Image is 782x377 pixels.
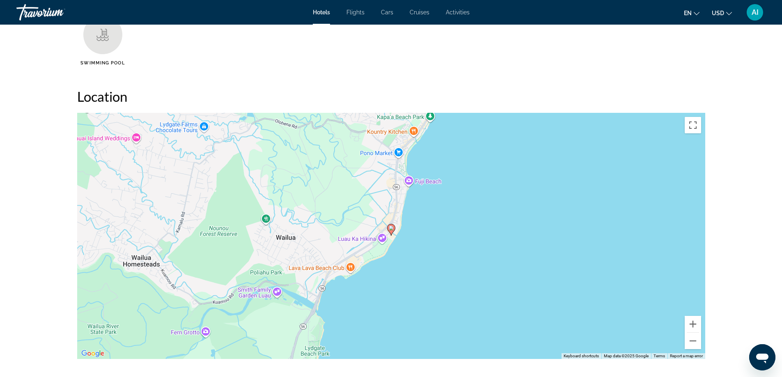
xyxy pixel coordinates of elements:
img: Google [79,348,106,359]
a: Report a map error [670,354,703,358]
a: Flights [346,9,365,16]
button: Keyboard shortcuts [564,353,599,359]
span: USD [712,10,724,16]
a: Open this area in Google Maps (opens a new window) [79,348,106,359]
button: Zoom in [685,316,701,332]
span: en [684,10,692,16]
h2: Location [77,88,705,105]
a: Travorium [16,2,99,23]
button: Change language [684,7,699,19]
button: Change currency [712,7,732,19]
button: Toggle fullscreen view [685,117,701,133]
button: Zoom out [685,333,701,349]
span: Map data ©2025 Google [604,354,649,358]
iframe: Button to launch messaging window [749,344,775,370]
button: User Menu [744,4,766,21]
a: Activities [446,9,470,16]
a: Cars [381,9,393,16]
span: AI [752,8,759,16]
a: Terms (opens in new tab) [654,354,665,358]
span: Swimming Pool [80,60,124,66]
a: Hotels [313,9,330,16]
a: Cruises [410,9,429,16]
